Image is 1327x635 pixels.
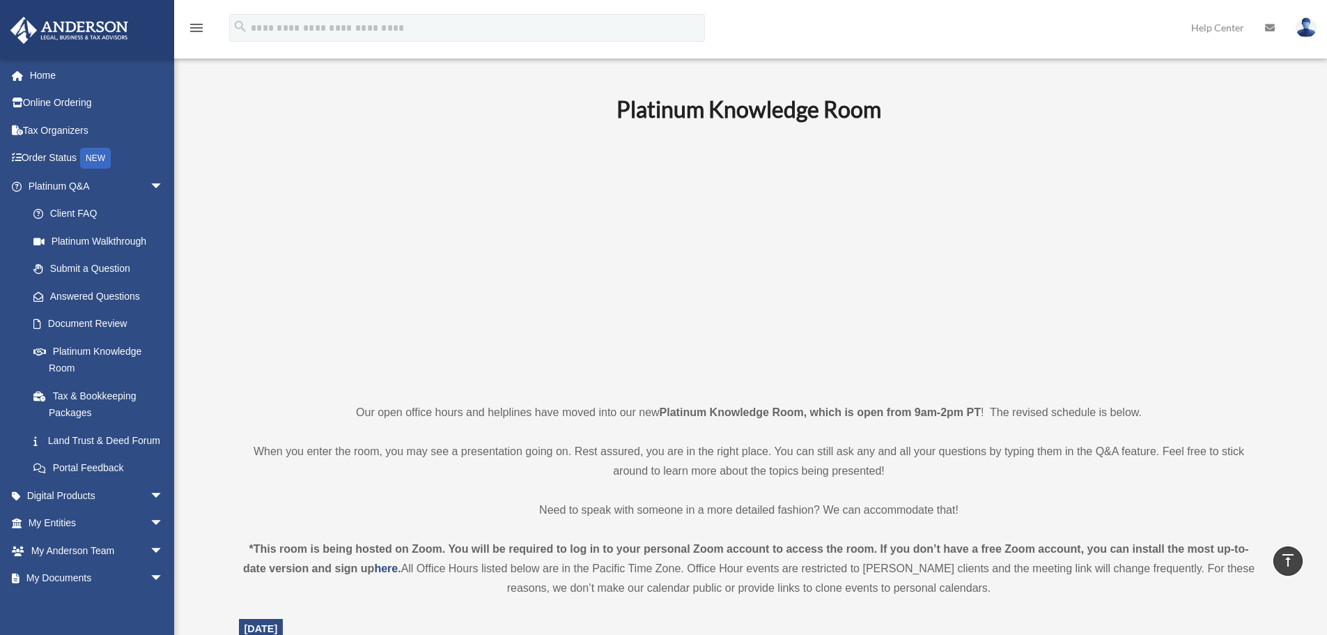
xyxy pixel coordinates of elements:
[20,382,185,427] a: Tax & Bookkeeping Packages
[1296,17,1317,38] img: User Pic
[374,563,398,574] a: here
[20,454,185,482] a: Portal Feedback
[150,172,178,201] span: arrow_drop_down
[10,89,185,117] a: Online Ordering
[243,543,1249,574] strong: *This room is being hosted on Zoom. You will be required to log in to your personal Zoom account ...
[398,563,401,574] strong: .
[20,337,178,382] a: Platinum Knowledge Room
[20,427,185,454] a: Land Trust & Deed Forum
[239,403,1259,422] p: Our open office hours and helplines have moved into our new ! The revised schedule is below.
[540,141,958,377] iframe: 231110_Toby_KnowledgeRoom
[233,19,248,34] i: search
[10,144,185,173] a: Order StatusNEW
[20,227,185,255] a: Platinum Walkthrough
[150,565,178,593] span: arrow_drop_down
[10,565,185,592] a: My Documentsarrow_drop_down
[150,510,178,538] span: arrow_drop_down
[1280,552,1296,569] i: vertical_align_top
[10,172,185,200] a: Platinum Q&Aarrow_drop_down
[245,623,278,634] span: [DATE]
[10,537,185,565] a: My Anderson Teamarrow_drop_down
[10,116,185,144] a: Tax Organizers
[150,482,178,510] span: arrow_drop_down
[239,442,1259,481] p: When you enter the room, you may see a presentation going on. Rest assured, you are in the right ...
[10,61,185,89] a: Home
[616,95,881,123] b: Platinum Knowledge Room
[80,148,111,169] div: NEW
[6,17,132,44] img: Anderson Advisors Platinum Portal
[10,510,185,537] a: My Entitiesarrow_drop_down
[239,500,1259,520] p: Need to speak with someone in a more detailed fashion? We can accommodate that!
[10,482,185,510] a: Digital Productsarrow_drop_down
[20,200,185,228] a: Client FAQ
[150,537,178,565] span: arrow_drop_down
[20,310,185,338] a: Document Review
[20,282,185,310] a: Answered Questions
[188,20,205,36] i: menu
[660,406,981,418] strong: Platinum Knowledge Room, which is open from 9am-2pm PT
[1273,546,1303,576] a: vertical_align_top
[20,255,185,283] a: Submit a Question
[239,540,1259,598] div: All Office Hours listed below are in the Pacific Time Zone. Office Hour events are restricted to ...
[188,24,205,36] a: menu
